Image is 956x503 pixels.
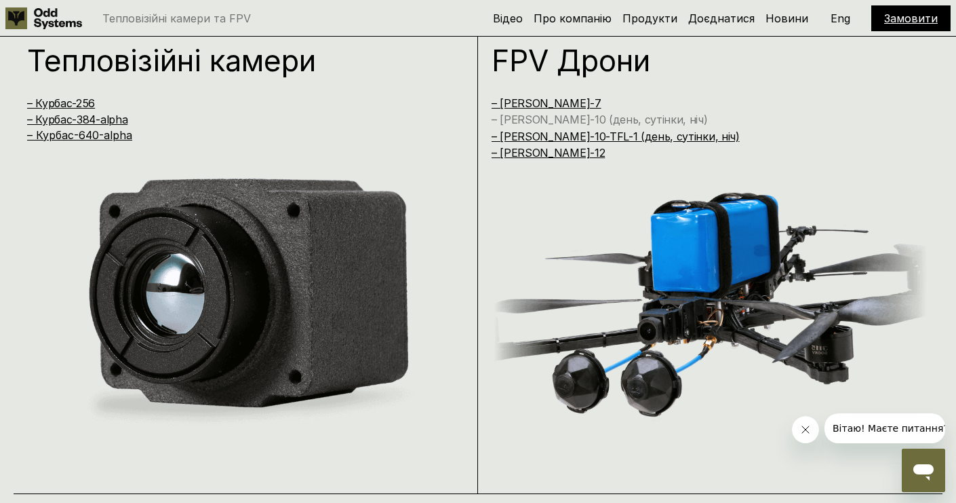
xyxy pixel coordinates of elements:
[884,12,938,25] a: Замовити
[534,12,612,25] a: Про компанію
[622,12,677,25] a: Продукти
[27,113,127,126] a: – Курбас-384-alpha
[8,10,124,20] span: Вітаю! Маєте питання?
[492,96,601,110] a: – [PERSON_NAME]-7
[27,96,95,110] a: – Курбас-256
[688,12,755,25] a: Доєднатися
[102,13,251,24] p: Тепловізійні камери та FPV
[492,130,740,143] a: – [PERSON_NAME]-10-TFL-1 (день, сутінки, ніч)
[27,128,132,142] a: – Курбас-640-alpha
[765,12,808,25] a: Новини
[824,413,945,443] iframe: Сообщение от компании
[792,416,819,443] iframe: Закрыть сообщение
[493,12,523,25] a: Відео
[492,146,605,160] a: – [PERSON_NAME]-12
[902,449,945,492] iframe: Кнопка запуска окна обмена сообщениями
[492,45,902,75] h1: FPV Дрони
[27,45,438,75] h1: Тепловізійні камери
[492,113,708,126] a: – [PERSON_NAME]-10 (день, сутінки, ніч)
[831,13,850,24] p: Eng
